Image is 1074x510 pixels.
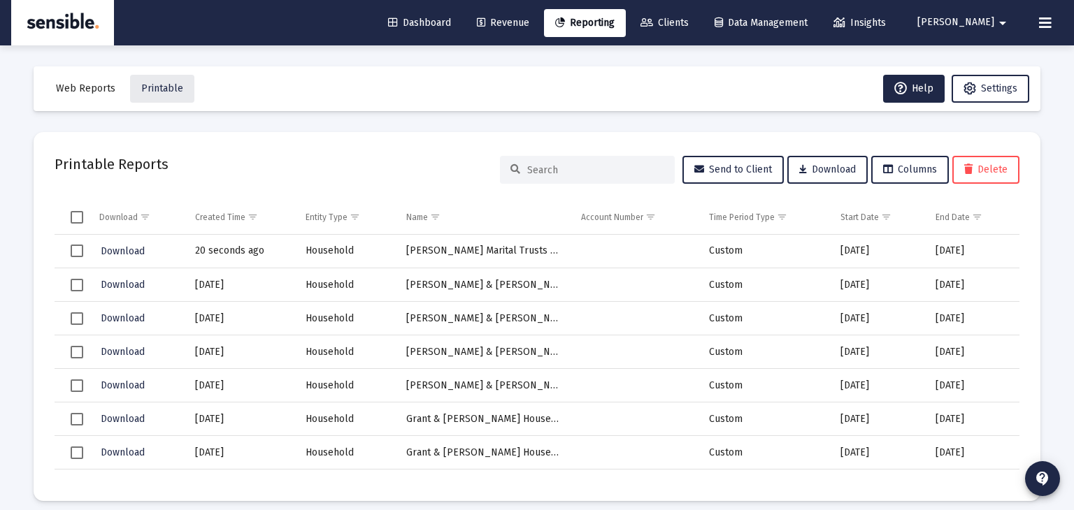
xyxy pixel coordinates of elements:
span: Insights [833,17,886,29]
td: Household [296,402,396,436]
td: [DATE] [926,302,1019,335]
div: Download [99,212,138,223]
div: Select row [71,446,83,459]
a: Data Management [703,9,819,37]
a: Insights [822,9,897,37]
td: [PERSON_NAME] Marital Trusts Household [396,235,571,268]
div: Entity Type [306,212,348,223]
td: John Beatty & Kathleen Akers Household [396,302,571,335]
div: Start Date [840,212,879,223]
div: Account Number [581,212,643,223]
span: Download [101,346,145,358]
span: Send to Client [694,163,772,175]
button: Download [99,275,146,295]
span: Show filter options for column 'Account Number' [645,212,656,222]
td: [DATE] [926,235,1019,268]
td: Column Download [89,201,185,234]
button: Download [99,241,146,261]
a: Revenue [466,9,540,37]
span: Reporting [555,17,615,29]
td: [DATE] [185,268,296,302]
td: Column Account Number [571,201,699,234]
td: Column Name [396,201,571,234]
td: Column End Date [926,201,1019,234]
span: Show filter options for column 'Name' [430,212,441,222]
mat-icon: contact_support [1034,470,1051,487]
td: [DATE] [831,436,926,469]
td: Household [296,335,396,369]
td: Column Time Period Type [699,201,831,234]
td: Custom [699,469,831,503]
div: Created Time [195,212,245,223]
div: End Date [936,212,970,223]
span: [PERSON_NAME] [917,17,994,29]
td: Custom [699,369,831,402]
span: Show filter options for column 'Download' [140,212,150,222]
button: Download [99,442,146,462]
td: [DATE] [926,402,1019,436]
a: Clients [629,9,700,37]
span: Dashboard [388,17,451,29]
td: Household [296,436,396,469]
td: Custom [699,302,831,335]
td: 20 seconds ago [185,235,296,268]
span: Clients [640,17,689,29]
div: Select all [71,211,83,224]
td: Household [296,268,396,302]
button: Web Reports [45,75,127,103]
div: Select row [71,312,83,325]
span: Show filter options for column 'Created Time' [248,212,258,222]
td: [DATE] [831,302,926,335]
td: [DATE] [926,436,1019,469]
span: Show filter options for column 'End Date' [972,212,982,222]
td: [DATE] [926,335,1019,369]
div: Select row [71,279,83,291]
td: Household [296,302,396,335]
span: Show filter options for column 'Start Date' [881,212,892,222]
td: [DATE] [185,369,296,402]
a: Reporting [544,9,626,37]
td: [DATE] [926,369,1019,402]
td: [DATE] [185,402,296,436]
td: [PERSON_NAME] Household [396,469,571,503]
span: Revenue [477,17,529,29]
span: Columns [883,163,937,175]
td: [DATE] [831,335,926,369]
td: [DATE] [185,469,296,503]
td: Column Entity Type [296,201,396,234]
button: Download [787,156,868,184]
td: Column Start Date [831,201,926,234]
button: Send to Client [682,156,784,184]
span: Delete [964,163,1008,175]
td: Grant & [PERSON_NAME] Household [396,402,571,436]
td: [DATE] [831,235,926,268]
td: Household [296,469,396,503]
td: Column Created Time [185,201,296,234]
button: Download [99,308,146,328]
td: [DATE] [185,436,296,469]
td: Household [296,369,396,402]
span: Settings [981,82,1017,94]
div: Select row [71,346,83,358]
span: Download [101,446,145,458]
span: Download [799,163,856,175]
button: Download [99,342,146,362]
td: John Beatty & Kathleen Akers Household [396,335,571,369]
span: Download [101,379,145,391]
h2: Printable Reports [55,153,169,175]
button: Settings [952,75,1029,103]
td: Custom [699,335,831,369]
td: Custom [699,235,831,268]
span: Show filter options for column 'Time Period Type' [777,212,787,222]
span: Web Reports [56,82,115,94]
span: Download [101,245,145,257]
button: [PERSON_NAME] [901,8,1028,36]
td: [DATE] [185,302,296,335]
div: Data grid [55,201,1019,480]
button: Download [99,375,146,395]
td: [DATE] [831,469,926,503]
div: Select row [71,480,83,493]
td: [PERSON_NAME] & [PERSON_NAME] Household [396,369,571,402]
div: Select row [71,379,83,392]
td: [DATE] [831,369,926,402]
